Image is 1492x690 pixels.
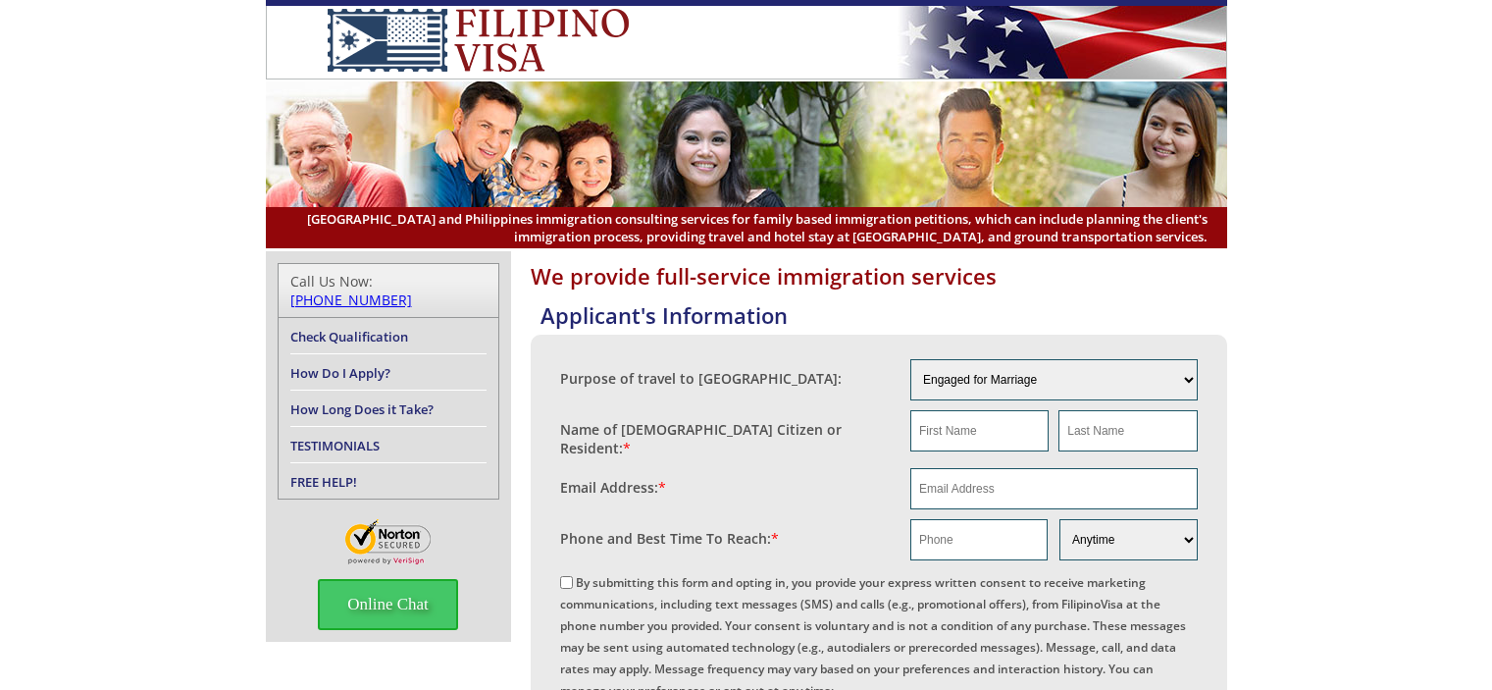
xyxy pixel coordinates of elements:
label: Purpose of travel to [GEOGRAPHIC_DATA]: [560,369,842,388]
a: TESTIMONIALS [290,437,380,454]
span: [GEOGRAPHIC_DATA] and Philippines immigration consulting services for family based immigration pe... [285,210,1208,245]
h4: Applicant's Information [540,300,1227,330]
input: First Name [910,410,1049,451]
h1: We provide full-service immigration services [531,261,1227,291]
div: Call Us Now: [290,272,487,309]
input: Phone [910,519,1048,560]
a: FREE HELP! [290,473,357,491]
input: Last Name [1058,410,1197,451]
a: How Do I Apply? [290,364,390,382]
label: Email Address: [560,478,666,497]
label: Name of [DEMOGRAPHIC_DATA] Citizen or Resident: [560,420,892,457]
label: Phone and Best Time To Reach: [560,529,779,548]
select: Phone and Best Reach Time are required. [1059,519,1197,560]
a: How Long Does it Take? [290,400,434,418]
input: By submitting this form and opting in, you provide your express written consent to receive market... [560,576,573,589]
span: Online Chat [318,579,458,630]
input: Email Address [910,468,1198,509]
a: Check Qualification [290,328,408,345]
a: [PHONE_NUMBER] [290,291,412,309]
